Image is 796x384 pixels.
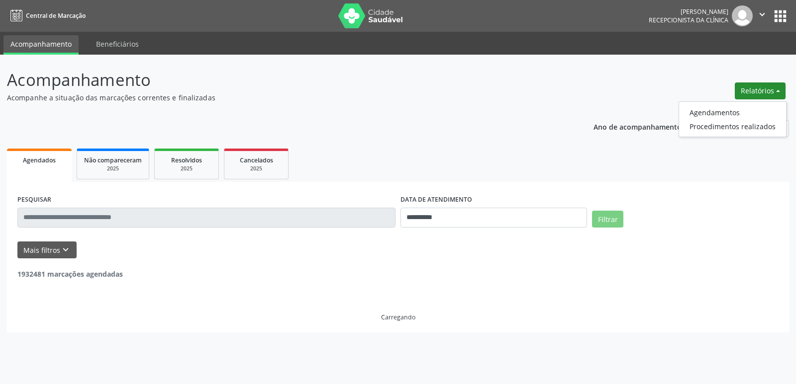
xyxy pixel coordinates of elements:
[26,11,86,20] span: Central de Marcação
[735,82,786,99] button: Relatórios
[594,120,682,133] p: Ano de acompanhamento
[17,269,123,279] strong: 1932481 marcações agendadas
[757,9,768,20] i: 
[3,35,79,55] a: Acompanhamento
[400,192,472,208] label: DATA DE ATENDIMENTO
[7,7,86,24] a: Central de Marcação
[732,5,753,26] img: img
[240,156,273,164] span: Cancelados
[679,105,786,119] a: Agendamentos
[162,165,211,172] div: 2025
[7,68,554,92] p: Acompanhamento
[679,119,786,133] a: Procedimentos realizados
[17,192,51,208] label: PESQUISAR
[23,156,56,164] span: Agendados
[84,165,142,172] div: 2025
[679,101,787,137] ul: Relatórios
[60,244,71,255] i: keyboard_arrow_down
[84,156,142,164] span: Não compareceram
[17,241,77,259] button: Mais filtroskeyboard_arrow_down
[381,313,415,321] div: Carregando
[171,156,202,164] span: Resolvidos
[231,165,281,172] div: 2025
[753,5,772,26] button: 
[649,7,728,16] div: [PERSON_NAME]
[649,16,728,24] span: Recepcionista da clínica
[592,211,623,228] button: Filtrar
[7,92,554,103] p: Acompanhe a situação das marcações correntes e finalizadas
[772,7,789,25] button: apps
[89,35,146,53] a: Beneficiários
